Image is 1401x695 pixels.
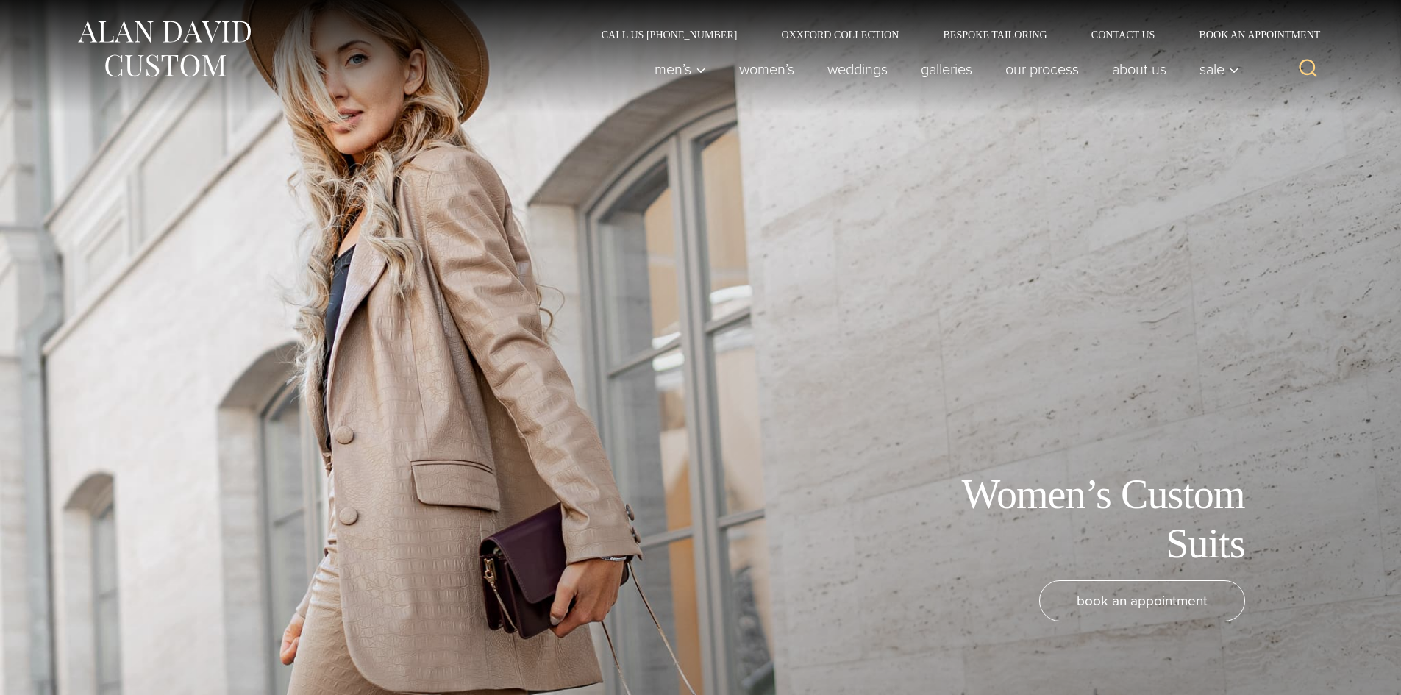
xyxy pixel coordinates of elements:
h1: Women’s Custom Suits [914,470,1245,569]
a: Our Process [988,54,1095,84]
a: Bespoke Tailoring [921,29,1069,40]
a: Contact Us [1069,29,1177,40]
span: Sale [1199,62,1239,76]
nav: Secondary Navigation [580,29,1326,40]
a: Call Us [PHONE_NUMBER] [580,29,760,40]
a: Oxxford Collection [759,29,921,40]
a: Women’s [722,54,810,84]
button: View Search Form [1291,51,1326,87]
span: Men’s [655,62,706,76]
a: book an appointment [1039,580,1245,621]
img: Alan David Custom [76,16,252,82]
span: book an appointment [1077,590,1208,611]
a: Book an Appointment [1177,29,1325,40]
a: Galleries [904,54,988,84]
nav: Primary Navigation [638,54,1247,84]
a: weddings [810,54,904,84]
a: About Us [1095,54,1183,84]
